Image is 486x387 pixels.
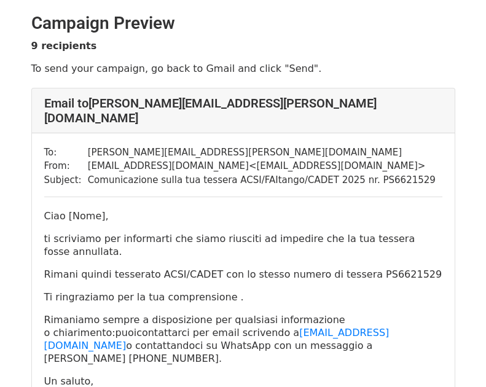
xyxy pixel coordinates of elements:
[44,209,442,222] p: Ciao [Nome],
[116,327,137,338] span: puoi
[88,159,436,173] td: [EMAIL_ADDRESS][DOMAIN_NAME] < [EMAIL_ADDRESS][DOMAIN_NAME] >
[31,40,97,52] strong: 9 recipients
[44,173,88,187] td: Subject:
[88,146,436,160] td: [PERSON_NAME][EMAIL_ADDRESS][PERSON_NAME][DOMAIN_NAME]
[44,327,390,351] a: [EMAIL_ADDRESS][DOMAIN_NAME]
[44,96,442,125] h4: Email to [PERSON_NAME][EMAIL_ADDRESS][PERSON_NAME][DOMAIN_NAME]
[31,62,455,75] p: To send your campaign, go back to Gmail and click "Send".
[44,232,442,258] p: ti scriviamo per informarti che siamo riusciti ad impedire che la tua tessera fosse annullata.
[44,291,442,303] p: Ti ringraziamo per la tua comprensione .
[31,13,455,34] h2: Campaign Preview
[88,173,436,187] td: Comunicazione sulla tua tessera ACSI/FAItango/CADET 2025 nr. PS6621529
[44,146,88,160] td: To:
[44,313,442,365] p: Rimaniamo sempre a disposizione per qualsiasi informazione o chiarimento: contattarci per email s...
[44,159,88,173] td: From:
[44,268,442,281] p: Rimani quindi tesserato ACSI/CADET con lo stesso numero di tessera PS6621529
